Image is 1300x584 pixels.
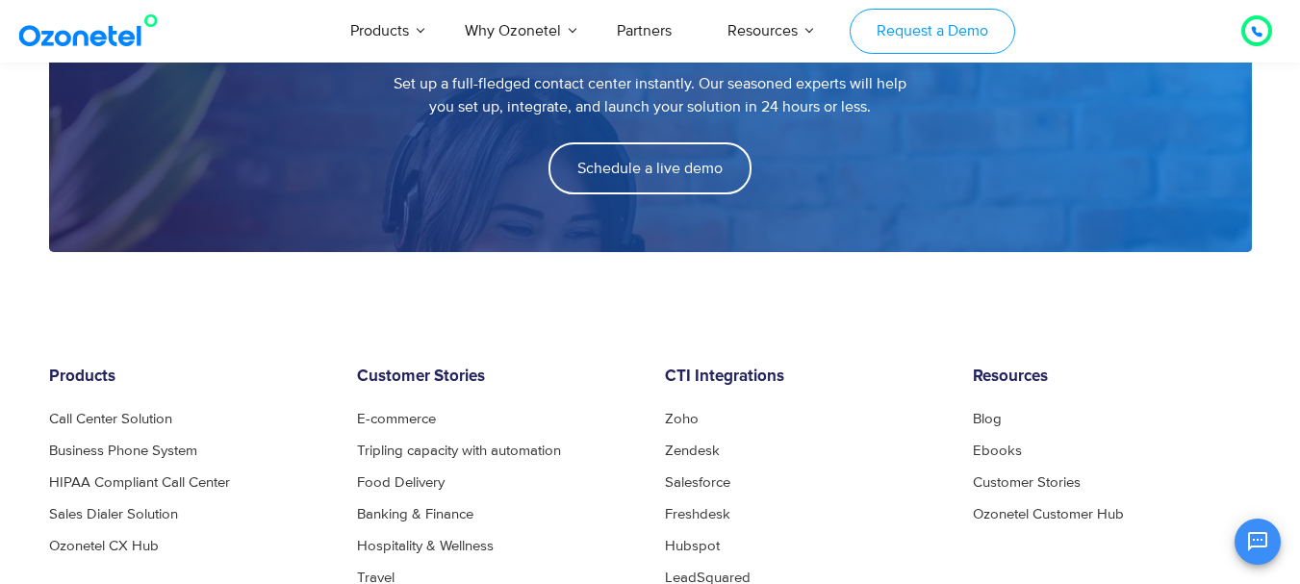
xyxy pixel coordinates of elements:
a: Call Center Solution [49,412,172,426]
h6: Customer Stories [357,368,636,387]
a: Salesforce [665,475,730,490]
a: Hubspot [665,539,720,553]
a: Ozonetel CX Hub [49,539,159,553]
a: Tripling capacity with automation [357,444,561,458]
a: Schedule a live demo [548,142,752,194]
a: Zoho [665,412,699,426]
a: HIPAA Compliant Call Center [49,475,230,490]
h6: CTI Integrations [665,368,944,387]
span: Schedule a live demo [577,161,723,176]
a: Sales Dialer Solution [49,507,178,521]
a: E-commerce [357,412,436,426]
a: Ozonetel Customer Hub [973,507,1124,521]
h6: Products [49,368,328,387]
a: Zendesk [665,444,720,458]
a: Hospitality & Wellness [357,539,494,553]
h6: Resources [973,368,1252,387]
p: Set up a full-fledged contact center instantly. Our seasoned experts will help you set up, integr... [88,72,1213,118]
button: Open chat [1235,519,1281,565]
a: Request a Demo [850,9,1014,54]
a: Ebooks [973,444,1022,458]
a: Customer Stories [973,475,1081,490]
a: Food Delivery [357,475,445,490]
a: Freshdesk [665,507,730,521]
a: Blog [973,412,1002,426]
a: Banking & Finance [357,507,473,521]
a: Business Phone System [49,444,197,458]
